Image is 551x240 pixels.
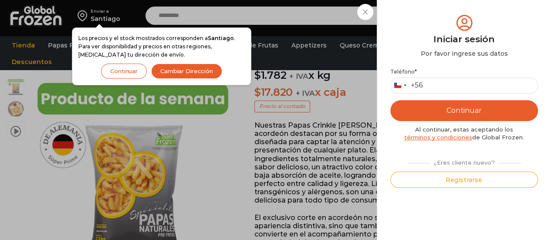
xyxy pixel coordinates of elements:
[390,33,538,46] div: Iniciar sesión
[391,78,423,93] button: Selected country
[101,64,147,79] button: Continuar
[390,125,538,142] div: Al continuar, estas aceptando los de Global Frozen.
[403,155,525,167] div: ¿Eres cliente nuevo?
[390,172,538,188] button: Registrarse
[454,13,474,33] img: tabler-icon-user-circle.svg
[390,100,538,121] button: Continuar
[208,35,234,41] strong: Santiago
[151,64,222,79] button: Cambiar Dirección
[390,49,538,58] div: Por favor ingrese sus datos
[404,134,472,141] a: términos y condiciones
[390,68,538,75] label: Teléfono
[78,34,245,59] p: Los precios y el stock mostrados corresponden a . Para ver disponibilidad y precios en otras regi...
[411,81,423,90] div: +56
